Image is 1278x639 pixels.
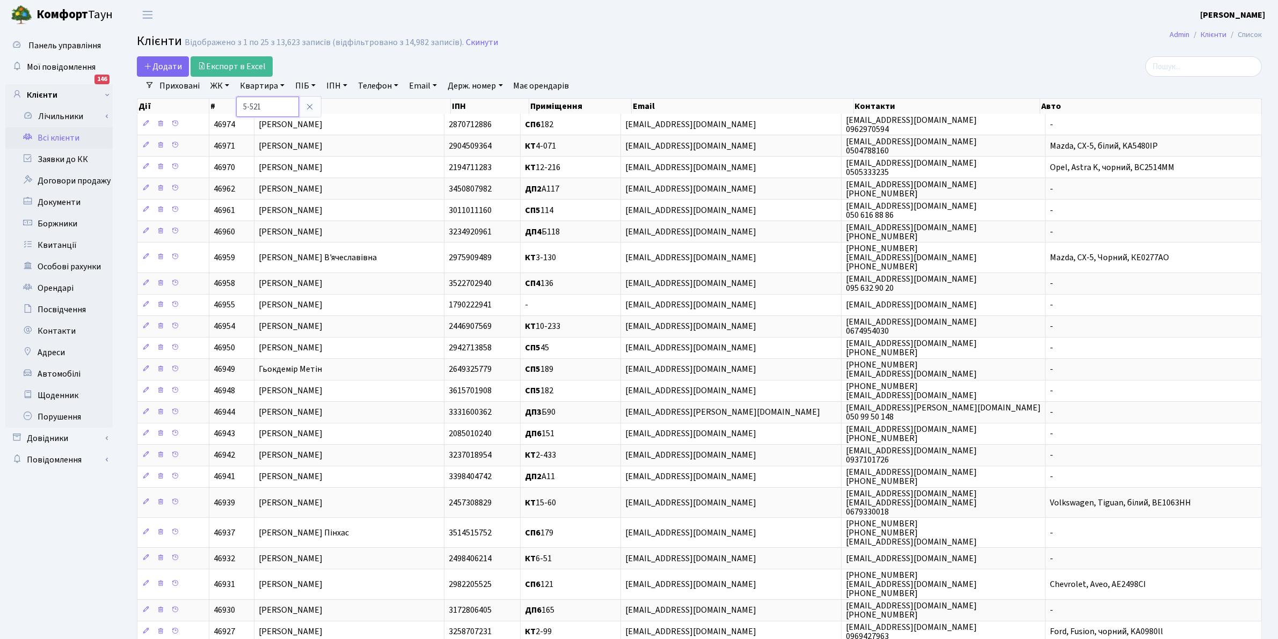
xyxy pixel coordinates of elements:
a: Панель управління [5,35,113,56]
b: КТ [525,252,536,263]
span: - [1050,342,1053,354]
span: 46941 [214,471,235,483]
span: [EMAIL_ADDRESS][DOMAIN_NAME] [625,252,756,263]
span: - [1050,385,1053,397]
a: Довідники [5,428,113,449]
span: 46927 [214,626,235,638]
b: СП6 [525,527,541,539]
span: 46974 [214,119,235,130]
b: КТ [525,140,536,152]
span: А117 [525,183,559,195]
a: Додати [137,56,189,77]
a: Телефон [354,77,403,95]
span: 3-130 [525,252,556,263]
a: Квартира [236,77,289,95]
span: [EMAIL_ADDRESS][DOMAIN_NAME] [PHONE_NUMBER] [846,337,977,358]
span: 10-233 [525,321,560,333]
b: Комфорт [36,6,88,23]
span: 1790222941 [449,299,492,311]
th: ПІБ [255,99,451,114]
span: 15-60 [525,497,556,509]
span: - [1050,278,1053,290]
a: Скинути [466,38,498,48]
span: 46970 [214,161,235,173]
span: [EMAIL_ADDRESS][DOMAIN_NAME] [625,140,756,152]
b: ДП4 [525,226,542,238]
a: Щоденник [5,385,113,406]
b: КТ [525,450,536,461]
a: Email [405,77,441,95]
div: 146 [94,75,109,84]
a: [PERSON_NAME] [1200,9,1265,21]
span: [EMAIL_ADDRESS][DOMAIN_NAME] [625,626,756,638]
img: logo.png [11,4,32,26]
span: 46955 [214,299,235,311]
span: 46960 [214,226,235,238]
span: [EMAIL_ADDRESS][DOMAIN_NAME] [625,497,756,509]
span: - [1050,183,1053,195]
a: Документи [5,192,113,213]
span: [EMAIL_ADDRESS][DOMAIN_NAME] [PHONE_NUMBER] [846,222,977,243]
span: - [1050,407,1053,418]
span: [PERSON_NAME] [259,385,323,397]
span: - [1050,527,1053,539]
b: КТ [525,161,536,173]
b: СП4 [525,278,541,290]
b: КТ [525,321,536,333]
a: Боржники [5,213,113,234]
span: 46961 [214,204,235,216]
span: 46958 [214,278,235,290]
span: 2498406214 [449,553,492,564]
span: - [1050,321,1053,333]
span: 2457308829 [449,497,492,509]
a: Особові рахунки [5,256,113,277]
span: 3398404742 [449,471,492,483]
span: 46939 [214,497,235,509]
nav: breadcrumb [1153,24,1278,46]
span: 46948 [214,385,235,397]
span: 45 [525,342,549,354]
span: [EMAIL_ADDRESS][DOMAIN_NAME] [625,204,756,216]
span: [PERSON_NAME] [259,140,323,152]
span: Mazda, CX-5, Чорний, КЕ0277АО [1050,252,1169,263]
span: 3331600362 [449,407,492,418]
span: [PHONE_NUMBER] [EMAIL_ADDRESS][DOMAIN_NAME] [PHONE_NUMBER] [846,243,977,273]
span: 189 [525,364,553,376]
a: ПІБ [291,77,320,95]
a: Посвідчення [5,299,113,320]
span: 121 [525,578,553,590]
span: - [1050,428,1053,440]
a: Квитанції [5,234,113,256]
a: Контакти [5,320,113,342]
span: 2870712886 [449,119,492,130]
span: 46962 [214,183,235,195]
span: [PERSON_NAME] [259,119,323,130]
span: [EMAIL_ADDRESS][DOMAIN_NAME] [846,553,977,564]
span: [EMAIL_ADDRESS][DOMAIN_NAME] [846,299,977,311]
span: Гьокдемір Метін [259,364,322,376]
span: 182 [525,119,553,130]
span: 3258707231 [449,626,492,638]
a: Порушення [5,406,113,428]
span: 46942 [214,450,235,461]
span: 46932 [214,553,235,564]
th: Приміщення [529,99,632,114]
div: Відображено з 1 по 25 з 13,623 записів (відфільтровано з 14,982 записів). [185,38,464,48]
span: [EMAIL_ADDRESS][DOMAIN_NAME] [625,342,756,354]
span: [EMAIL_ADDRESS][PERSON_NAME][DOMAIN_NAME] 050 99 50 148 [846,402,1041,423]
th: ІПН [451,99,529,114]
span: [EMAIL_ADDRESS][DOMAIN_NAME] 0504788160 [846,136,977,157]
span: 3011011160 [449,204,492,216]
span: [PERSON_NAME] [259,450,323,461]
span: 46950 [214,342,235,354]
span: 151 [525,428,554,440]
span: 3522702940 [449,278,492,290]
b: КТ [525,497,536,509]
span: [EMAIL_ADDRESS][DOMAIN_NAME] [PHONE_NUMBER] [846,423,977,444]
a: Автомобілі [5,363,113,385]
span: [EMAIL_ADDRESS][DOMAIN_NAME] [625,364,756,376]
b: СП6 [525,119,541,130]
span: 46943 [214,428,235,440]
span: [EMAIL_ADDRESS][DOMAIN_NAME] [625,226,756,238]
